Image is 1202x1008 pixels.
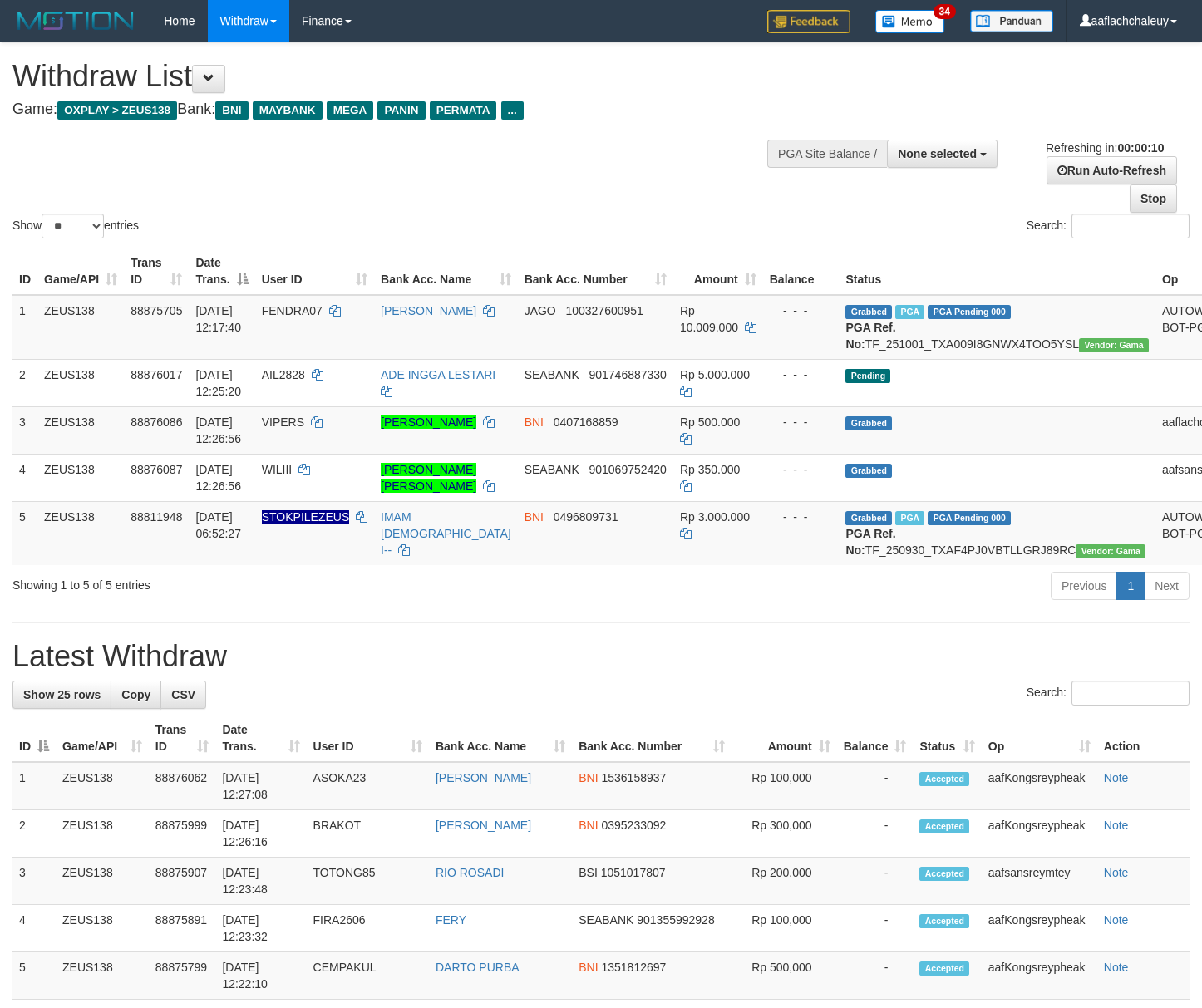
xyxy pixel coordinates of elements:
td: aafKongsreypheak [982,810,1097,858]
img: panduan.png [970,10,1053,32]
span: WILIII [262,463,293,476]
th: Amount: activate to sort column ascending [732,715,837,762]
td: Rp 500,000 [732,952,837,1000]
th: Bank Acc. Name: activate to sort column ascending [429,715,572,762]
strong: 00:00:10 [1117,141,1164,155]
span: Grabbed [845,511,892,525]
span: JAGO [525,304,556,317]
span: Grabbed [845,464,892,478]
span: OXPLAY > ZEUS138 [57,101,177,120]
span: Nama rekening ada tanda titik/strip, harap diedit [262,510,350,524]
td: ZEUS138 [56,810,149,858]
td: ZEUS138 [37,406,124,454]
img: Feedback.jpg [767,10,850,33]
td: ZEUS138 [56,952,149,1000]
th: User ID: activate to sort column ascending [307,715,429,762]
th: Bank Acc. Number: activate to sort column ascending [518,248,673,295]
a: Note [1104,913,1129,927]
a: Run Auto-Refresh [1047,156,1177,184]
td: - [837,810,914,858]
span: Accepted [919,961,969,976]
span: BNI [579,961,598,974]
td: ZEUS138 [56,858,149,905]
label: Search: [1027,681,1190,706]
a: [PERSON_NAME] [381,304,476,317]
span: BNI [525,510,544,524]
td: [DATE] 12:23:48 [215,858,306,905]
span: Vendor URL: https://trx31.1velocity.biz [1079,338,1149,352]
h4: Game: Bank: [12,101,785,118]
th: Date Trans.: activate to sort column ascending [215,715,306,762]
td: - [837,762,914,810]
span: 88876087 [131,463,182,476]
div: - - - [770,509,833,525]
span: BNI [579,819,598,832]
a: Note [1104,771,1129,784]
span: 34 [934,4,956,19]
span: MAYBANK [253,101,323,120]
td: TF_250930_TXAF4PJ0VBTLLGRJ89RC [839,501,1155,565]
span: PGA Pending [928,305,1011,319]
td: Rp 100,000 [732,905,837,952]
h1: Latest Withdraw [12,640,1190,673]
div: PGA Site Balance / [767,140,887,168]
span: Copy 1536158937 to clipboard [601,771,666,784]
span: Accepted [919,819,969,833]
td: ZEUS138 [37,454,124,501]
span: AIL2828 [262,368,305,381]
td: [DATE] 12:23:32 [215,905,306,952]
td: ZEUS138 [37,295,124,360]
a: IMAM [DEMOGRAPHIC_DATA] I-- [381,510,511,557]
a: Note [1104,819,1129,832]
a: Previous [1051,572,1117,600]
a: [PERSON_NAME] [436,819,531,832]
td: aafKongsreypheak [982,762,1097,810]
span: Rp 350.000 [680,463,740,476]
span: Grabbed [845,305,892,319]
td: 88876062 [149,762,216,810]
span: Refreshing in: [1046,141,1164,155]
td: 88875999 [149,810,216,858]
th: Date Trans.: activate to sort column descending [189,248,254,295]
label: Show entries [12,214,139,238]
td: aafsansreymtey [982,858,1097,905]
a: Note [1104,961,1129,974]
span: Marked by aafsreyleap [895,511,924,525]
th: Op: activate to sort column ascending [982,715,1097,762]
td: 4 [12,905,56,952]
th: ID: activate to sort column descending [12,715,56,762]
td: 1 [12,295,37,360]
b: PGA Ref. No: [845,527,895,557]
a: [PERSON_NAME] [PERSON_NAME] [381,463,476,493]
td: 88875891 [149,905,216,952]
a: Show 25 rows [12,681,111,709]
span: Copy 901069752420 to clipboard [589,463,666,476]
td: 88875907 [149,858,216,905]
a: RIO ROSADI [436,866,504,879]
span: Rp 5.000.000 [680,368,750,381]
td: Rp 100,000 [732,762,837,810]
span: Copy 0496809731 to clipboard [554,510,618,524]
td: Rp 200,000 [732,858,837,905]
td: ASOKA23 [307,762,429,810]
span: Vendor URL: https://trx31.1velocity.biz [1076,544,1145,558]
span: Accepted [919,772,969,786]
input: Search: [1071,214,1190,238]
div: - - - [770,302,833,319]
th: ID [12,248,37,295]
a: [PERSON_NAME] [436,771,531,784]
b: PGA Ref. No: [845,321,895,351]
span: Copy 901746887330 to clipboard [589,368,666,381]
input: Search: [1071,681,1190,706]
th: Action [1097,715,1190,762]
span: Accepted [919,867,969,881]
span: Copy 1051017807 to clipboard [601,866,666,879]
span: BNI [215,101,248,120]
span: MEGA [327,101,374,120]
td: [DATE] 12:27:08 [215,762,306,810]
a: Next [1144,572,1190,600]
span: SEABANK [579,913,633,927]
td: BRAKOT [307,810,429,858]
span: Copy 0395233092 to clipboard [601,819,666,832]
div: Showing 1 to 5 of 5 entries [12,570,489,593]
